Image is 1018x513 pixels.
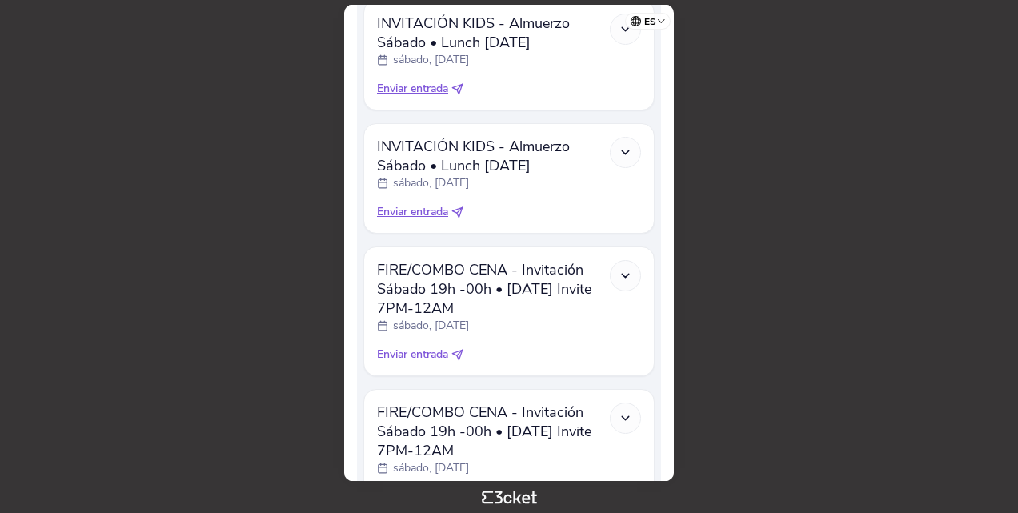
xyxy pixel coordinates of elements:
[377,347,448,363] span: Enviar entrada
[377,204,448,220] span: Enviar entrada
[393,175,469,191] p: sábado, [DATE]
[377,14,610,52] span: INVITACIÓN KIDS - Almuerzo Sábado • Lunch [DATE]
[377,260,610,318] span: FIRE/COMBO CENA - Invitación Sábado 19h -00h • [DATE] Invite 7PM-12AM
[377,81,448,97] span: Enviar entrada
[393,52,469,68] p: sábado, [DATE]
[393,318,469,334] p: sábado, [DATE]
[377,137,610,175] span: INVITACIÓN KIDS - Almuerzo Sábado • Lunch [DATE]
[377,403,610,460] span: FIRE/COMBO CENA - Invitación Sábado 19h -00h • [DATE] Invite 7PM-12AM
[393,460,469,476] p: sábado, [DATE]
